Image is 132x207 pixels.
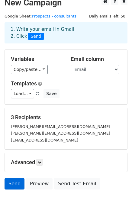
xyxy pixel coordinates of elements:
a: Templates [11,80,37,87]
small: [PERSON_NAME][EMAIL_ADDRESS][DOMAIN_NAME] [11,124,110,129]
small: Google Sheet: [5,14,76,18]
h5: 3 Recipients [11,114,121,121]
a: Prospects - consultants [32,14,76,18]
small: [PERSON_NAME][EMAIL_ADDRESS][DOMAIN_NAME] [11,131,110,135]
h5: Email column [71,56,121,62]
h5: Variables [11,56,62,62]
small: [EMAIL_ADDRESS][DOMAIN_NAME] [11,138,78,142]
iframe: Chat Widget [102,178,132,207]
div: 1. Write your email in Gmail 2. Click [6,26,126,40]
a: Send [5,178,24,189]
a: Daily emails left: 50 [87,14,127,18]
h5: Advanced [11,159,121,166]
a: Copy/paste... [11,65,48,74]
button: Save [43,89,59,98]
a: Preview [26,178,53,189]
span: Send [28,33,44,40]
a: Load... [11,89,34,98]
a: Send Test Email [54,178,100,189]
span: Daily emails left: 50 [87,13,127,20]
